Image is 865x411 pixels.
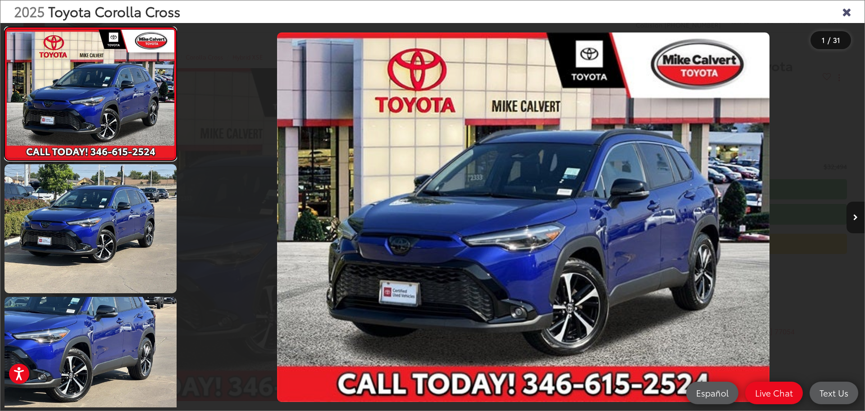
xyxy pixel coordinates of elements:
img: 2025 Toyota Corolla Cross Hybrid XSE [3,163,178,295]
span: / [827,37,831,43]
span: Live Chat [751,387,797,398]
span: 2025 [14,1,45,21]
a: Live Chat [745,382,803,404]
button: Next image [847,202,865,233]
a: Text Us [810,382,858,404]
span: 31 [833,35,840,45]
span: Text Us [815,387,853,398]
span: Español [692,387,733,398]
span: 1 [822,35,825,45]
img: 2025 Toyota Corolla Cross Hybrid XSE [277,32,769,402]
img: 2025 Toyota Corolla Cross Hybrid XSE [5,30,176,158]
i: Close gallery [842,5,851,17]
div: 2025 Toyota Corolla Cross Hybrid XSE 0 [182,32,865,402]
span: Toyota Corolla Cross [48,1,180,21]
a: Español [686,382,738,404]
